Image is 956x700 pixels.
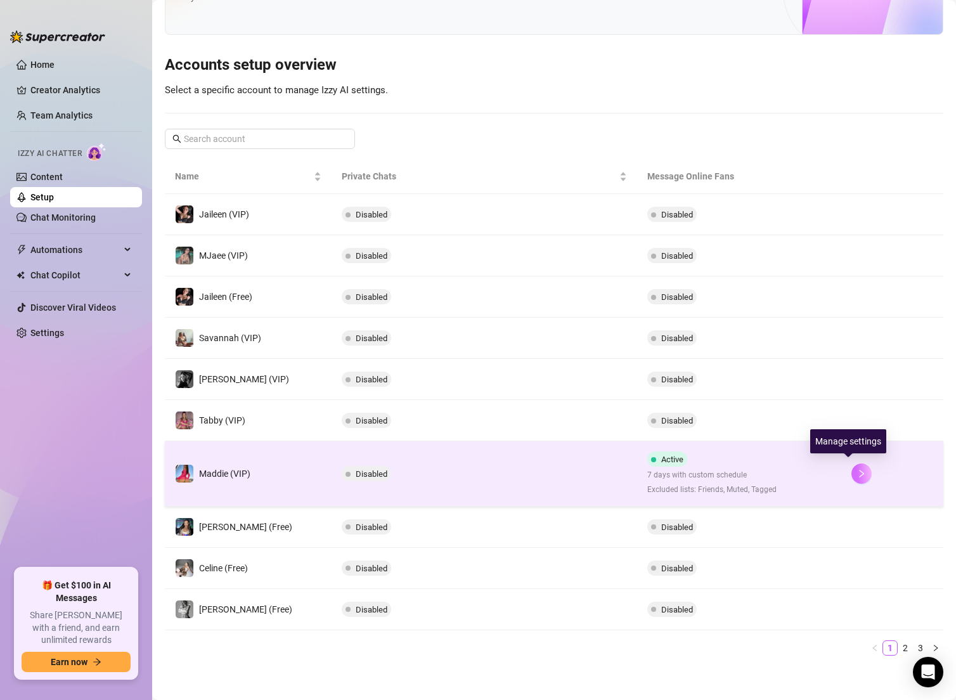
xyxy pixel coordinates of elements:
span: MJaee (VIP) [199,250,248,261]
img: Kennedy (VIP) [176,370,193,388]
span: Automations [30,240,120,260]
span: search [172,134,181,143]
div: Manage settings [810,429,886,453]
th: Private Chats [332,159,638,194]
button: Earn nowarrow-right [22,652,131,672]
input: Search account [184,132,337,146]
a: Discover Viral Videos [30,302,116,313]
span: Disabled [356,210,387,219]
span: left [871,644,879,652]
span: Maddie (VIP) [199,469,250,479]
span: Earn now [51,657,87,667]
span: Jaileen (Free) [199,292,252,302]
span: Savannah (VIP) [199,333,261,343]
span: Celine (Free) [199,563,248,573]
span: Chat Copilot [30,265,120,285]
span: thunderbolt [16,245,27,255]
img: Tabby (VIP) [176,412,193,429]
span: [PERSON_NAME] (Free) [199,604,292,614]
span: Private Chats [342,169,617,183]
a: Creator Analytics [30,80,132,100]
img: MJaee (VIP) [176,247,193,264]
span: Select a specific account to manage Izzy AI settings. [165,84,388,96]
span: Excluded lists: Friends, Muted, Tagged [647,484,777,496]
img: AI Chatter [87,143,107,161]
li: Previous Page [867,640,882,656]
span: Disabled [356,469,387,479]
span: Disabled [356,375,387,384]
img: Maddie (Free) [176,518,193,536]
button: right [851,463,872,484]
span: Disabled [661,375,693,384]
li: 1 [882,640,898,656]
span: Disabled [661,210,693,219]
th: Message Online Fans [637,159,841,194]
span: Disabled [356,522,387,532]
div: Open Intercom Messenger [913,657,943,687]
span: right [857,469,866,478]
span: Disabled [356,292,387,302]
span: Tabby (VIP) [199,415,245,425]
th: Name [165,159,332,194]
span: Share [PERSON_NAME] with a friend, and earn unlimited rewards [22,609,131,647]
img: Maddie (VIP) [176,465,193,483]
button: left [867,640,882,656]
span: Disabled [661,251,693,261]
span: Active [661,455,683,464]
span: Disabled [661,522,693,532]
a: 2 [898,641,912,655]
span: Name [175,169,311,183]
span: Disabled [661,605,693,614]
span: arrow-right [93,658,101,666]
img: Celine (Free) [176,559,193,577]
span: Disabled [661,564,693,573]
a: Setup [30,192,54,202]
span: Disabled [356,605,387,614]
span: Disabled [356,564,387,573]
span: [PERSON_NAME] (VIP) [199,374,289,384]
a: 1 [883,641,897,655]
span: Izzy AI Chatter [18,148,82,160]
span: right [932,644,940,652]
li: 3 [913,640,928,656]
a: Settings [30,328,64,338]
a: 3 [914,641,927,655]
span: Jaileen (VIP) [199,209,249,219]
button: right [928,640,943,656]
img: Kennedy (Free) [176,600,193,618]
span: 🎁 Get $100 in AI Messages [22,580,131,604]
span: Disabled [356,334,387,343]
span: 7 days with custom schedule [647,469,777,481]
h3: Accounts setup overview [165,55,943,75]
a: Home [30,60,55,70]
li: 2 [898,640,913,656]
li: Next Page [928,640,943,656]
span: Disabled [356,251,387,261]
a: Chat Monitoring [30,212,96,223]
span: [PERSON_NAME] (Free) [199,522,292,532]
img: logo-BBDzfeDw.svg [10,30,105,43]
span: Disabled [661,416,693,425]
img: Jaileen (Free) [176,288,193,306]
span: Disabled [356,416,387,425]
img: Savannah (VIP) [176,329,193,347]
span: Disabled [661,292,693,302]
span: Disabled [661,334,693,343]
a: Content [30,172,63,182]
a: Team Analytics [30,110,93,120]
img: Jaileen (VIP) [176,205,193,223]
img: Chat Copilot [16,271,25,280]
